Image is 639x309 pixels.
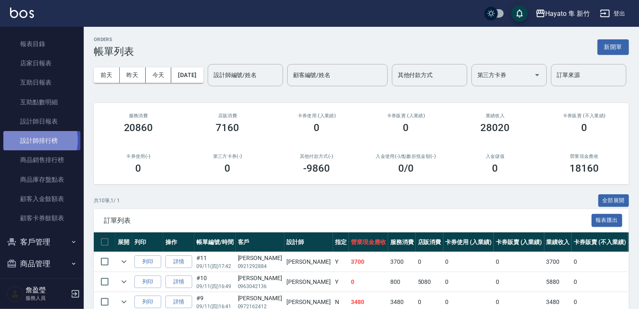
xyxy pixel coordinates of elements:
p: 0963042136 [238,283,282,290]
h3: -9860 [304,162,330,174]
td: 0 [494,272,544,292]
h3: 0 [492,162,498,174]
th: 卡券販賣 (不入業績) [572,232,628,252]
p: 共 10 筆, 1 / 1 [94,197,120,204]
button: 全部展開 [598,194,629,207]
th: 展開 [116,232,132,252]
a: 詳情 [165,296,192,309]
button: 新開單 [598,39,629,55]
td: 3700 [349,252,388,272]
h2: 卡券販賣 (不入業績) [550,113,619,118]
td: 0 [416,252,443,272]
p: 服務人員 [26,294,68,302]
div: [PERSON_NAME] [238,274,282,283]
a: 顧客入金餘額表 [3,189,80,209]
h3: 0 /0 [398,162,414,174]
td: [PERSON_NAME] [284,272,333,292]
td: 800 [388,272,416,292]
h3: 0 [314,122,320,134]
p: 09/11 (四) 17:42 [196,263,234,270]
img: Logo [10,8,34,18]
button: expand row [118,255,130,268]
h3: 28020 [481,122,510,134]
a: 互助日報表 [3,73,80,92]
button: Open [531,68,544,82]
a: 店家日報表 [3,54,80,73]
div: Hayato 隼 新竹 [546,8,590,19]
th: 客戶 [236,232,284,252]
th: 店販消費 [416,232,443,252]
button: expand row [118,276,130,288]
a: 顧客卡券餘額表 [3,209,80,228]
h3: 0 [582,122,587,134]
td: 0 [494,252,544,272]
a: 新開單 [598,43,629,51]
td: 0 [443,272,494,292]
h3: 帳單列表 [94,46,134,57]
button: [DATE] [171,67,203,83]
button: 列印 [134,276,161,288]
h3: 20860 [124,122,153,134]
a: 報表匯出 [592,216,623,224]
button: expand row [118,296,130,308]
a: 詳情 [165,276,192,288]
button: 客戶管理 [3,231,80,253]
h2: 業績收入 [461,113,530,118]
button: 列印 [134,255,161,268]
h3: 0 [225,162,231,174]
button: 列印 [134,296,161,309]
a: 設計師排行榜 [3,131,80,150]
h2: 營業現金應收 [550,154,619,159]
button: 報表匯出 [592,214,623,227]
td: 3700 [544,252,572,272]
a: 商品銷售排行榜 [3,150,80,170]
h3: 18160 [570,162,599,174]
div: [PERSON_NAME] [238,294,282,303]
td: 5880 [544,272,572,292]
th: 業績收入 [544,232,572,252]
th: 卡券使用 (入業績) [443,232,494,252]
th: 卡券販賣 (入業績) [494,232,544,252]
td: 0 [572,272,628,292]
a: 設計師日報表 [3,112,80,131]
th: 指定 [333,232,349,252]
td: 0 [572,252,628,272]
button: 紅利點數設定 [3,274,80,296]
td: Y [333,272,349,292]
a: 商品庫存盤點表 [3,170,80,189]
button: 登出 [597,6,629,21]
td: 0 [349,272,388,292]
td: #11 [194,252,236,272]
th: 設計師 [284,232,333,252]
h2: 卡券販賣 (入業績) [371,113,441,118]
td: 3700 [388,252,416,272]
h2: 店販消費 [193,113,262,118]
th: 服務消費 [388,232,416,252]
button: 前天 [94,67,120,83]
h5: 詹盈瑩 [26,286,68,294]
h2: 入金使用(-) /點數折抵金額(-) [371,154,441,159]
span: 訂單列表 [104,216,592,225]
a: 詳情 [165,255,192,268]
h2: 其他付款方式(-) [282,154,351,159]
button: 今天 [146,67,172,83]
button: 昨天 [120,67,146,83]
h3: 7160 [216,122,240,134]
p: 0921292884 [238,263,282,270]
a: 互助點數明細 [3,93,80,112]
button: Hayato 隼 新竹 [532,5,593,22]
th: 營業現金應收 [349,232,388,252]
button: 商品管理 [3,253,80,275]
button: save [511,5,528,22]
h2: ORDERS [94,37,134,42]
td: 0 [443,252,494,272]
img: Person [7,286,23,302]
a: 報表目錄 [3,34,80,54]
h2: 卡券使用 (入業績) [282,113,351,118]
td: 5080 [416,272,443,292]
h2: 入金儲值 [461,154,530,159]
div: [PERSON_NAME] [238,254,282,263]
h2: 卡券使用(-) [104,154,173,159]
p: 09/11 (四) 16:49 [196,283,234,290]
th: 操作 [163,232,194,252]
